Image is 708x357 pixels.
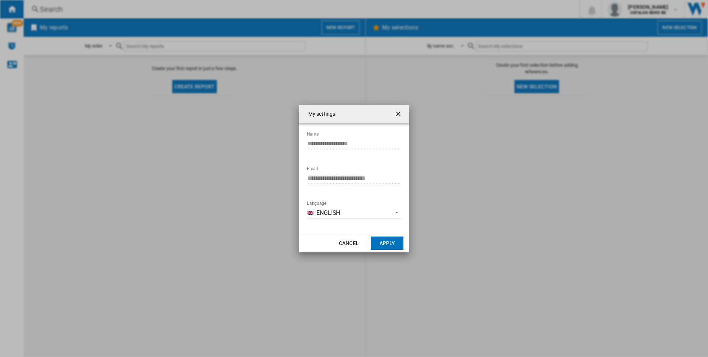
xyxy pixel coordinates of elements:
[307,207,401,218] md-select: Language: English
[392,107,406,122] button: getI18NText('BUTTONS.CLOSE_DIALOG')
[395,110,403,119] ng-md-icon: getI18NText('BUTTONS.CLOSE_DIALOG')
[316,209,389,217] span: English
[371,237,403,250] button: Apply
[308,211,313,215] img: en_GB.png
[305,111,335,118] h4: My settings
[333,237,365,250] button: Cancel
